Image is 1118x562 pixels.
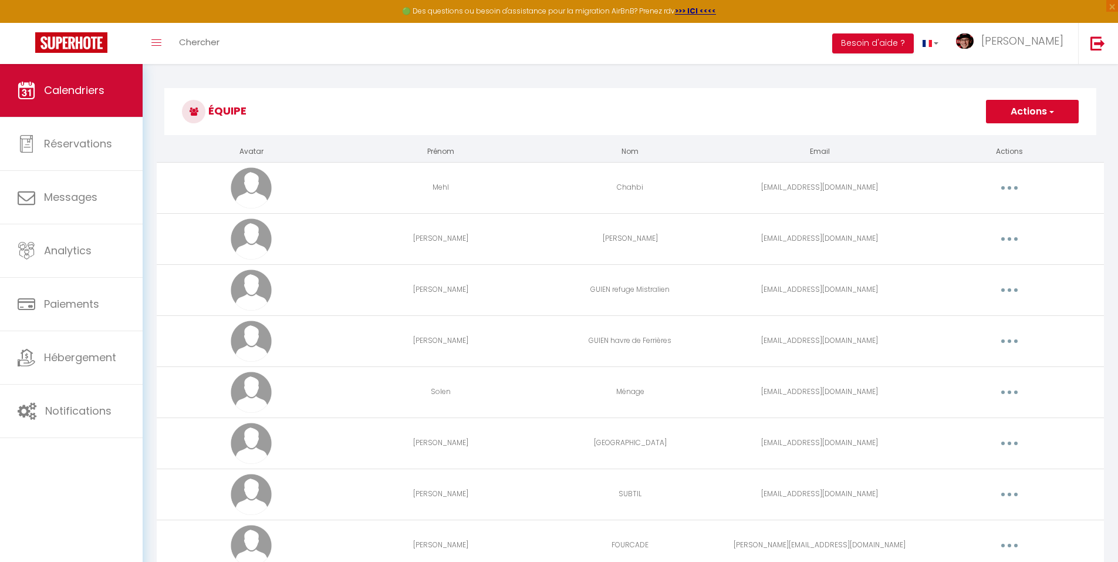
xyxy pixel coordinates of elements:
a: ... [PERSON_NAME] [947,23,1078,64]
img: avatar.png [231,167,272,208]
img: Super Booking [35,32,107,53]
td: [PERSON_NAME] [346,264,536,315]
th: Actions [914,142,1104,162]
th: Prénom [346,142,536,162]
td: [PERSON_NAME] [346,213,536,264]
a: >>> ICI <<<< [675,6,716,16]
td: [PERSON_NAME] [346,315,536,366]
th: Avatar [157,142,346,162]
img: logout [1090,36,1105,51]
td: Ménage [536,366,725,418]
td: [EMAIL_ADDRESS][DOMAIN_NAME] [725,213,914,264]
span: Messages [44,190,97,204]
img: avatar.png [231,218,272,260]
img: avatar.png [231,474,272,515]
td: Chahbi [536,162,725,213]
td: [EMAIL_ADDRESS][DOMAIN_NAME] [725,366,914,418]
th: Nom [536,142,725,162]
td: [EMAIL_ADDRESS][DOMAIN_NAME] [725,418,914,469]
img: ... [956,33,974,49]
button: Besoin d'aide ? [832,33,914,53]
img: avatar.png [231,321,272,362]
img: avatar.png [231,423,272,464]
td: [EMAIL_ADDRESS][DOMAIN_NAME] [725,315,914,366]
span: Paiements [44,297,99,311]
span: Notifications [45,403,112,418]
td: [EMAIL_ADDRESS][DOMAIN_NAME] [725,469,914,520]
td: GUIEN havre de Ferrières [536,315,725,366]
td: SUBTIL [536,469,725,520]
th: Email [725,142,914,162]
img: avatar.png [231,372,272,413]
td: [PERSON_NAME] [346,469,536,520]
span: Chercher [179,36,219,48]
td: [PERSON_NAME] [346,418,536,469]
td: Solen [346,366,536,418]
span: Réservations [44,136,112,151]
td: [EMAIL_ADDRESS][DOMAIN_NAME] [725,264,914,315]
td: [PERSON_NAME] [536,213,725,264]
a: Chercher [170,23,228,64]
td: GUIEN refuge Mistralien [536,264,725,315]
h3: Équipe [164,88,1096,135]
span: [PERSON_NAME] [981,33,1063,48]
span: Hébergement [44,350,116,365]
span: Calendriers [44,83,104,97]
td: Mehl [346,162,536,213]
img: avatar.png [231,270,272,311]
span: Analytics [44,243,92,258]
td: [GEOGRAPHIC_DATA] [536,418,725,469]
td: [EMAIL_ADDRESS][DOMAIN_NAME] [725,162,914,213]
button: Actions [986,100,1079,123]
